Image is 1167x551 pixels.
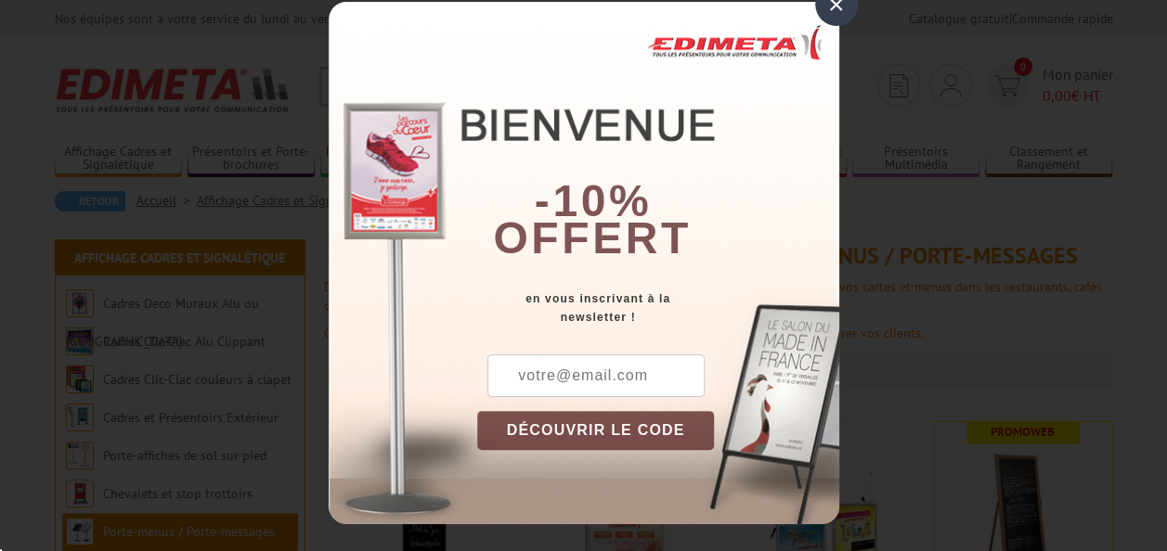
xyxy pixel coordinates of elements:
[477,411,715,450] button: DÉCOUVRIR LE CODE
[487,354,705,397] input: votre@email.com
[493,213,692,263] font: offert
[477,289,839,327] div: en vous inscrivant à la newsletter !
[535,176,652,225] b: -10%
